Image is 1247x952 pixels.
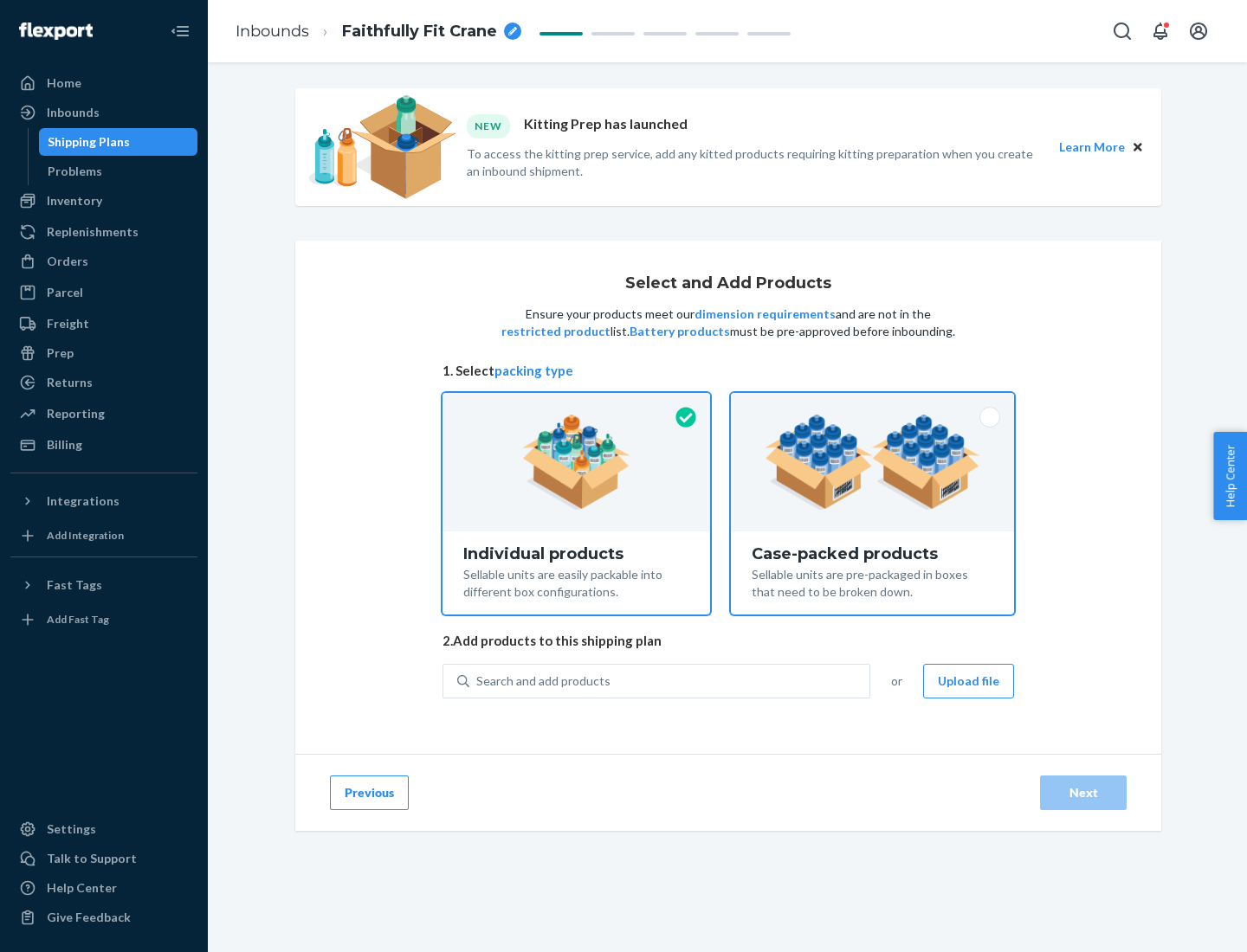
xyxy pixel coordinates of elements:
a: Replenishments [10,218,197,246]
div: Sellable units are pre-packaged in boxes that need to be broken down. [752,563,993,601]
div: Home [47,74,81,92]
a: Inbounds [236,22,309,41]
div: Replenishments [47,223,139,241]
img: Flexport logo [19,23,93,40]
div: Search and add products [476,672,611,690]
button: Close Navigation [163,14,197,48]
a: Inbounds [10,99,197,126]
div: Shipping Plans [48,133,130,151]
div: Prep [47,344,74,362]
div: Talk to Support [47,850,137,867]
img: case-pack.59cecea509d18c883b923b81aeac6d0b.png [765,415,980,510]
button: Upload file [923,664,1014,698]
div: Help Center [47,879,117,897]
button: Fast Tags [10,571,197,599]
button: restricted product [501,323,611,340]
div: Add Fast Tag [47,612,109,627]
a: Add Integration [10,522,197,550]
div: NEW [467,114,510,138]
a: Shipping Plans [39,128,198,156]
a: Inventory [10,187,197,215]
div: Individual products [463,545,689,563]
h1: Select and Add Products [625,275,831,293]
button: Integrations [10,487,197,515]
a: Returns [10,369,197,396]
div: Freight [47,315,89,332]
button: Open Search Box [1105,14,1140,48]
button: Open notifications [1143,14,1178,48]
a: Settings [10,815,197,843]
div: Inventory [47,192,102,209]
p: Kitting Prep has launched [524,114,688,138]
button: Open account menu [1181,14,1216,48]
div: Fast Tags [47,576,102,594]
a: Orders [10,248,197,275]
div: Settings [47,820,96,838]
a: Billing [10,431,197,459]
ol: breadcrumbs [222,6,535,57]
button: Close [1128,138,1147,157]
a: Add Fast Tag [10,606,197,634]
button: Help Center [1213,432,1247,520]
div: Reporting [47,405,105,422]
div: Add Integration [47,528,124,543]
p: To access the kitting prep service, add any kitted products requiring kitting preparation when yo... [467,145,1043,180]
div: Next [1055,784,1112,801]
a: Problems [39,158,198,185]
button: Previous [330,775,409,810]
button: Learn More [1059,138,1125,157]
span: or [891,672,902,690]
div: Orders [47,253,88,270]
div: Sellable units are easily packable into different box configurations. [463,563,689,601]
a: Help Center [10,874,197,902]
a: Home [10,69,197,97]
a: Parcel [10,279,197,306]
button: Give Feedback [10,904,197,931]
a: Prep [10,339,197,367]
div: Give Feedback [47,909,131,926]
p: Ensure your products meet our and are not in the list. must be pre-approved before inbounding. [500,306,957,340]
div: Returns [47,374,93,391]
button: Battery products [630,323,730,340]
a: Freight [10,310,197,338]
button: dimension requirements [695,306,836,323]
span: 1. Select [443,362,1014,380]
a: Reporting [10,400,197,428]
img: individual-pack.facf35554cb0f1810c75b2bd6df2d64e.png [522,415,630,510]
div: Integrations [47,492,120,510]
button: packing type [494,362,573,380]
button: Next [1040,775,1127,810]
span: 2. Add products to this shipping plan [443,632,1014,650]
div: Billing [47,436,82,453]
div: Case-packed products [752,545,993,563]
div: Parcel [47,284,83,301]
span: Faithfully Fit Crane [342,21,497,43]
div: Problems [48,163,102,180]
div: Inbounds [47,104,100,121]
a: Talk to Support [10,845,197,872]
